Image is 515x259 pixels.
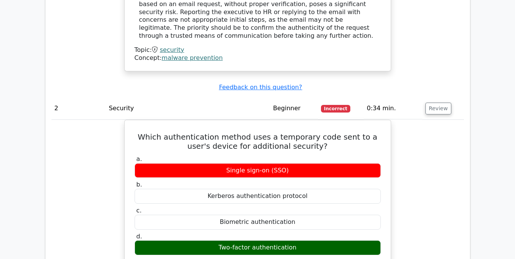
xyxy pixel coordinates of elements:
td: 0:34 min. [364,98,422,119]
div: Biometric authentication [135,215,381,230]
a: security [160,46,184,53]
button: Review [425,103,451,114]
td: Beginner [270,98,318,119]
div: Concept: [135,54,381,62]
span: a. [136,155,142,162]
a: malware prevention [162,54,223,61]
td: Security [106,98,270,119]
div: Kerberos authentication protocol [135,189,381,204]
div: Two-factor authentication [135,240,381,255]
span: d. [136,233,142,240]
h5: Which authentication method uses a temporary code sent to a user's device for additional security? [134,132,382,151]
div: Topic: [135,46,381,54]
span: Incorrect [321,105,350,113]
a: Feedback on this question? [219,84,302,91]
span: b. [136,181,142,188]
span: c. [136,207,142,214]
td: 2 [51,98,106,119]
div: Single sign-on (SSO) [135,163,381,178]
